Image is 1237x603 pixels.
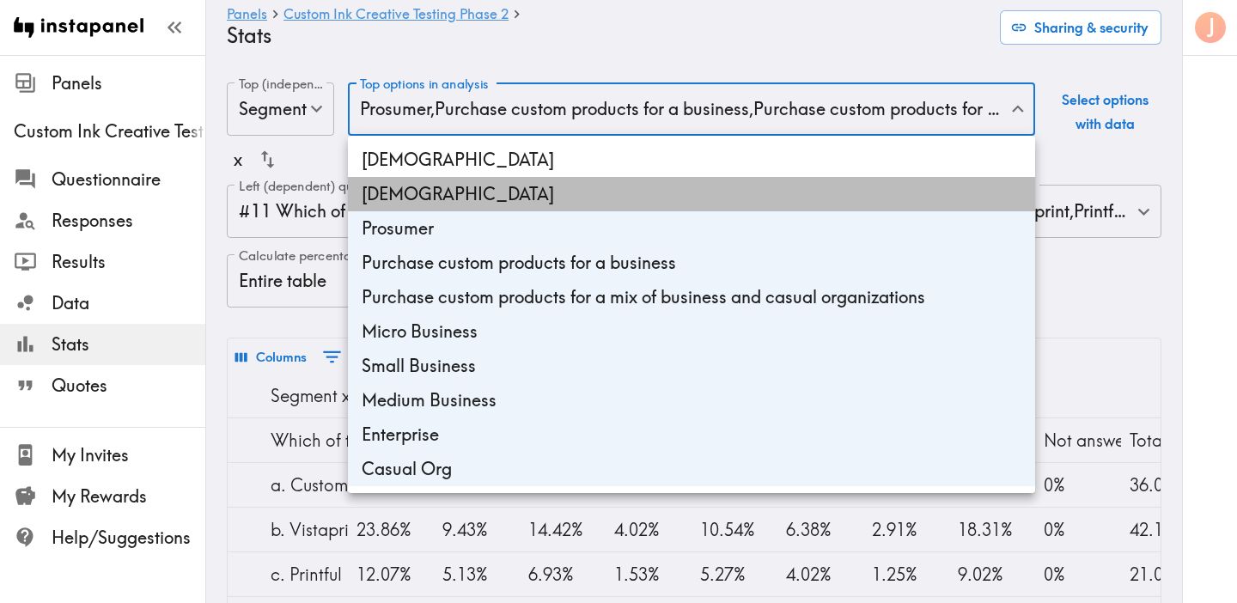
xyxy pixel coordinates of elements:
[348,211,1035,246] li: Prosumer
[348,417,1035,452] li: Enterprise
[348,280,1035,314] li: Purchase custom products for a mix of business and casual organizations
[348,314,1035,349] li: Micro Business
[348,452,1035,486] li: Casual Org
[348,383,1035,417] li: Medium Business
[348,349,1035,383] li: Small Business
[348,246,1035,280] li: Purchase custom products for a business
[348,177,1035,211] li: [DEMOGRAPHIC_DATA]
[348,143,1035,177] li: [DEMOGRAPHIC_DATA]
